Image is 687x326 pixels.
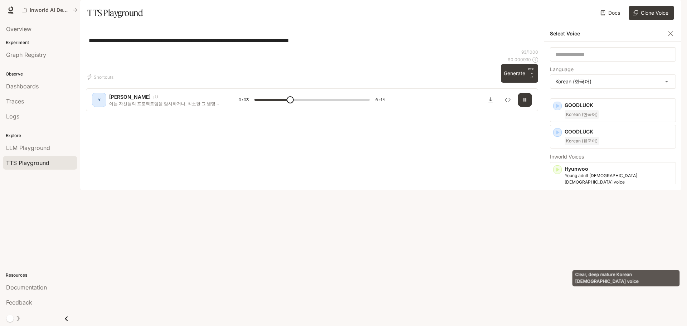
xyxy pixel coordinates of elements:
p: Inworld Voices [550,154,676,159]
button: Copy Voice ID [151,95,161,99]
span: 0:03 [239,96,249,103]
button: All workspaces [19,3,81,17]
p: Young adult Korean male voice [565,172,673,185]
p: GOODLUCK [565,102,673,109]
p: Inworld AI Demos [30,7,70,13]
button: Inspect [501,93,515,107]
p: Hyunwoo [565,165,673,172]
div: Clear, deep mature Korean [DEMOGRAPHIC_DATA] voice [572,270,680,287]
p: Language [550,67,574,72]
p: $ 0.000930 [508,57,531,63]
p: [PERSON_NAME] [109,93,151,101]
div: Y [93,94,105,106]
span: Korean (한국어) [565,137,599,145]
p: 93 / 1000 [521,49,538,55]
span: Korean (한국어) [565,110,599,119]
a: Docs [599,6,623,20]
button: Shortcuts [86,71,116,83]
div: Korean (한국어) [550,75,676,88]
p: CTRL + [528,67,535,76]
button: GenerateCTRL +⏎ [501,64,538,83]
button: Clone Voice [629,6,674,20]
button: Download audio [483,93,498,107]
p: 이는 자신들의 프로젝트임을 암시하거나, 최소한 그 별명을 재미있게 받아들이고 있다는 신호로 해석되면서 '[PERSON_NAME]'라는 이름은 거의 공식 별명처럼 굳어지게 되었... [109,101,221,107]
h1: TTS Playground [87,6,143,20]
span: 0:11 [375,96,385,103]
p: GOODLUCK [565,128,673,135]
p: ⏎ [528,67,535,80]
